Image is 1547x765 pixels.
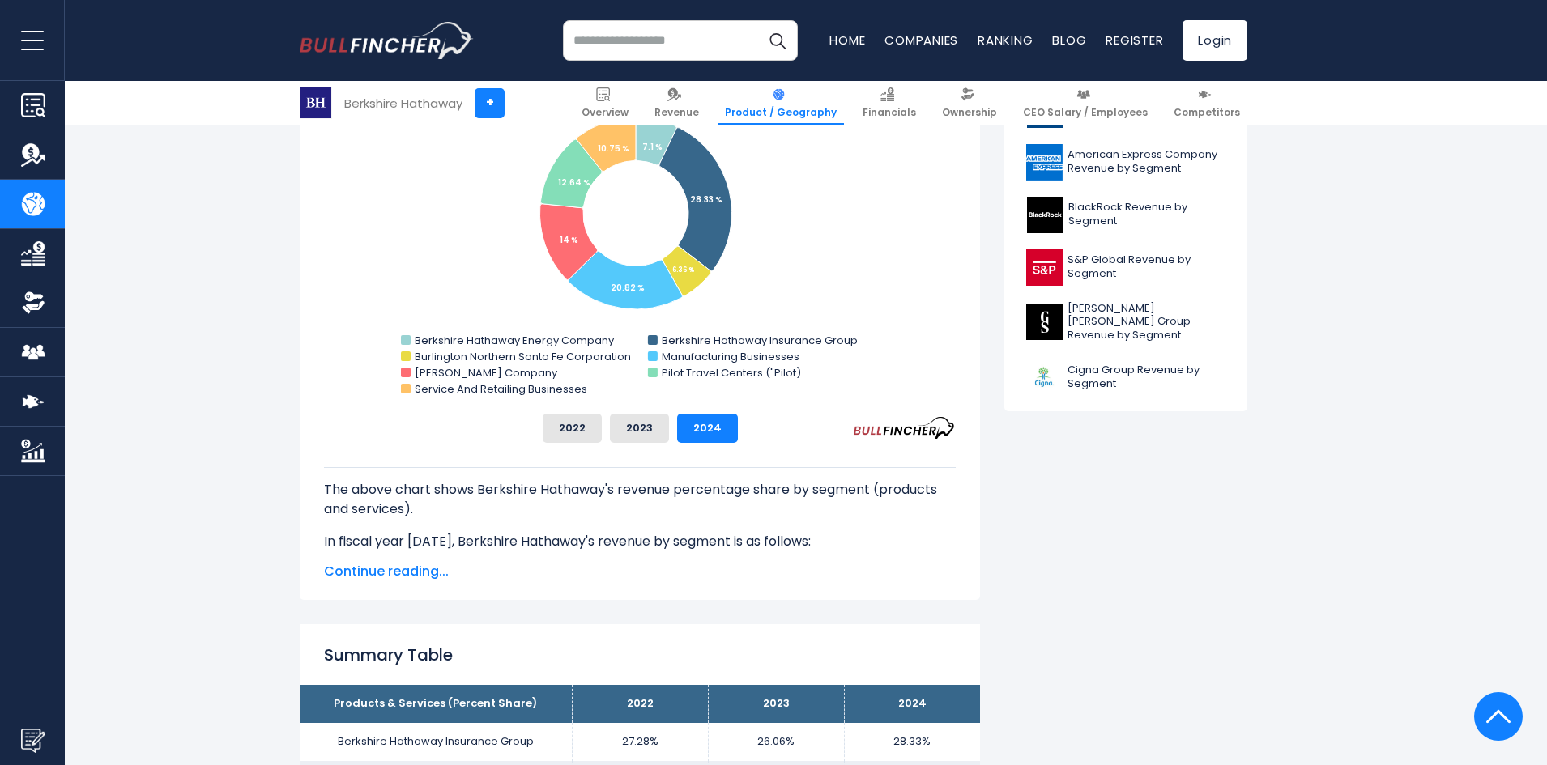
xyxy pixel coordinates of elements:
a: [PERSON_NAME] [PERSON_NAME] Group Revenue by Segment [1016,298,1235,347]
div: Berkshire Hathaway [344,94,462,113]
span: Financials [863,106,916,119]
span: Revenue [654,106,699,119]
tspan: 28.33 % [690,193,722,206]
span: CEO Salary / Employees [1023,106,1148,119]
img: GS logo [1026,304,1063,340]
th: 2023 [708,685,844,723]
text: [PERSON_NAME] Company [415,365,558,380]
tspan: 7.1 % [642,141,663,153]
a: Product / Geography [718,81,844,125]
td: 26.06% [708,723,844,761]
span: Competitors [1174,106,1240,119]
a: Blog [1052,32,1086,49]
th: 2022 [572,685,708,723]
span: Overview [582,106,629,119]
p: The above chart shows Berkshire Hathaway's revenue percentage share by segment (products and serv... [324,480,956,519]
a: CEO Salary / Employees [1016,81,1155,125]
a: Revenue [647,81,706,125]
text: Berkshire Hathaway Energy Company [415,333,615,348]
span: [PERSON_NAME] [PERSON_NAME] Group Revenue by Segment [1068,302,1225,343]
button: Search [757,20,798,61]
a: Overview [574,81,636,125]
img: Ownership [21,291,45,315]
text: Service And Retailing Businesses [415,381,587,397]
text: Burlington Northern Santa Fe Corporation [415,349,631,364]
a: + [475,88,505,118]
td: 27.28% [572,723,708,761]
a: Login [1183,20,1247,61]
th: Products & Services (Percent Share) [300,685,572,723]
text: Pilot Travel Centers ("Pilot) [662,365,801,380]
text: Berkshire Hathaway Insurance Group [662,333,858,348]
tspan: 6.36 % [672,266,694,274]
button: 2024 [677,414,738,443]
a: BlackRock Revenue by Segment [1016,193,1235,237]
span: Continue reading... [324,562,956,581]
a: Competitors [1166,81,1247,125]
span: S&P Global Revenue by Segment [1068,253,1225,281]
img: SPGI logo [1026,249,1063,286]
tspan: 12.64 % [558,176,590,189]
span: Cigna Group Revenue by Segment [1068,363,1225,391]
img: BRK-B logo [300,87,331,118]
button: 2022 [543,414,602,443]
tspan: 10.75 % [598,142,629,155]
tspan: 14 % [560,234,578,246]
td: Berkshire Hathaway Insurance Group [300,723,572,761]
a: American Express Company Revenue by Segment [1016,140,1235,185]
a: Register [1106,32,1163,49]
a: Financials [855,81,923,125]
span: BlackRock Revenue by Segment [1068,201,1225,228]
th: 2024 [844,685,980,723]
p: In fiscal year [DATE], Berkshire Hathaway's revenue by segment is as follows: [324,532,956,551]
img: BLK logo [1026,197,1063,233]
a: Companies [884,32,958,49]
span: American Express Company Revenue by Segment [1068,148,1225,176]
td: 28.33% [844,723,980,761]
tspan: 20.82 % [611,282,645,294]
button: 2023 [610,414,669,443]
svg: Berkshire Hathaway's Revenue Share by Segment [324,77,956,401]
a: Go to homepage [300,22,474,59]
span: Ownership [942,106,997,119]
img: AXP logo [1026,144,1063,181]
a: Cigna Group Revenue by Segment [1016,355,1235,399]
a: Home [829,32,865,49]
text: Manufacturing Businesses [662,349,799,364]
span: Product / Geography [725,106,837,119]
a: S&P Global Revenue by Segment [1016,245,1235,290]
img: CI logo [1026,359,1063,395]
a: Ranking [978,32,1033,49]
h2: Summary Table [324,643,956,667]
a: Ownership [935,81,1004,125]
img: bullfincher logo [300,22,474,59]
